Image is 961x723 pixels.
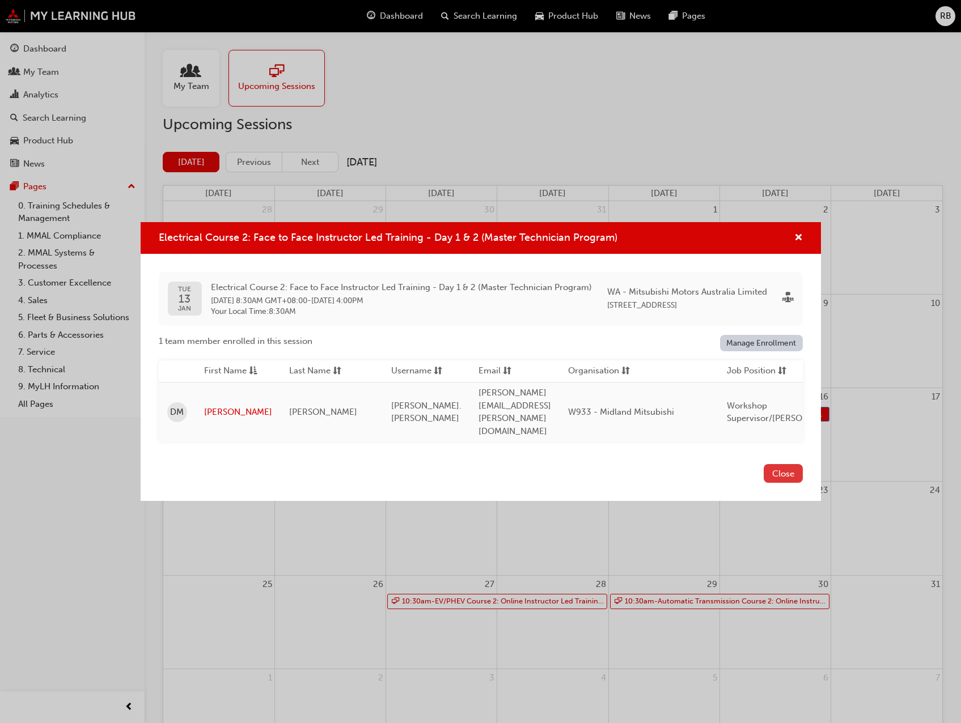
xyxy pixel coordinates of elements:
[794,233,803,244] span: cross-icon
[170,406,184,419] span: DM
[794,231,803,245] button: cross-icon
[289,407,357,417] span: [PERSON_NAME]
[141,222,821,501] div: Electrical Course 2: Face to Face Instructor Led Training - Day 1 & 2 (Master Technician Program)
[211,281,592,294] span: Electrical Course 2: Face to Face Instructor Led Training - Day 1 & 2 (Master Technician Program)
[211,281,592,317] div: -
[333,364,341,378] span: sorting-icon
[568,407,674,417] span: W933 - Midland Mitsubishi
[391,364,431,378] span: Username
[159,335,312,348] span: 1 team member enrolled in this session
[178,293,191,305] span: 13
[434,364,442,378] span: sorting-icon
[568,364,619,378] span: Organisation
[479,364,541,378] button: Emailsorting-icon
[720,335,803,351] a: Manage Enrollment
[391,364,454,378] button: Usernamesorting-icon
[778,364,786,378] span: sorting-icon
[249,364,257,378] span: asc-icon
[607,286,767,299] span: WA - Mitsubishi Motors Australia Limited
[727,401,840,424] span: Workshop Supervisor/[PERSON_NAME]
[568,364,630,378] button: Organisationsorting-icon
[178,286,191,293] span: TUE
[204,364,247,378] span: First Name
[159,231,617,244] span: Electrical Course 2: Face to Face Instructor Led Training - Day 1 & 2 (Master Technician Program)
[211,307,592,317] span: Your Local Time : 8:30AM
[311,296,363,305] span: 14 Jan 2026 4:00PM
[479,388,551,436] span: [PERSON_NAME][EMAIL_ADDRESS][PERSON_NAME][DOMAIN_NAME]
[764,464,803,483] button: Close
[607,300,677,310] span: [STREET_ADDRESS]
[391,401,462,424] span: [PERSON_NAME].[PERSON_NAME]
[289,364,352,378] button: Last Namesorting-icon
[503,364,511,378] span: sorting-icon
[204,364,266,378] button: First Nameasc-icon
[211,296,307,305] span: 13 Jan 2026 8:30AM GMT+08:00
[479,364,501,378] span: Email
[204,406,272,419] a: [PERSON_NAME]
[621,364,630,378] span: sorting-icon
[782,292,794,305] span: sessionType_FACE_TO_FACE-icon
[727,364,789,378] button: Job Positionsorting-icon
[727,364,776,378] span: Job Position
[178,305,191,312] span: JAN
[289,364,331,378] span: Last Name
